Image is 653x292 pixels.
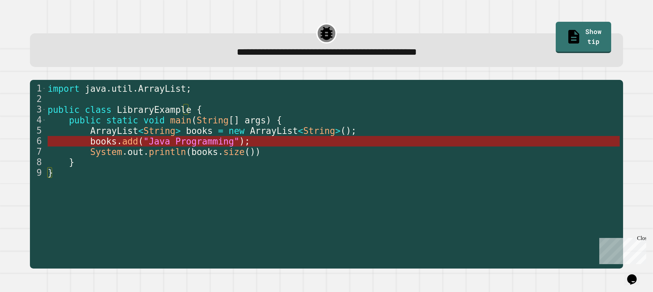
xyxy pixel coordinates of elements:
[143,115,165,125] span: void
[85,105,111,115] span: class
[3,3,47,43] div: Chat with us now!Close
[218,126,223,136] span: =
[197,115,229,125] span: String
[298,126,303,136] span: <
[556,22,611,53] a: Show tip
[30,157,46,168] div: 8
[143,136,239,147] span: "Java Programming"
[624,265,646,285] iframe: chat widget
[186,126,213,136] span: books
[30,136,46,147] div: 6
[48,105,80,115] span: public
[30,83,46,94] div: 1
[149,147,186,157] span: println
[111,84,133,94] span: util
[30,94,46,104] div: 2
[127,147,143,157] span: out
[30,147,46,157] div: 7
[223,147,245,157] span: size
[30,104,46,115] div: 3
[335,126,340,136] span: >
[30,125,46,136] div: 5
[106,115,138,125] span: static
[48,84,80,94] span: import
[191,147,218,157] span: books
[229,126,245,136] span: new
[90,136,117,147] span: books
[42,115,46,125] span: Toggle code folding, rows 4 through 8
[170,115,191,125] span: main
[597,235,646,264] iframe: chat widget
[138,84,186,94] span: ArrayList
[303,126,335,136] span: String
[143,126,175,136] span: String
[69,115,101,125] span: public
[42,83,46,94] span: Toggle code folding, row 1
[117,105,191,115] span: LibraryExample
[138,126,144,136] span: <
[175,126,181,136] span: >
[85,84,106,94] span: java
[122,136,138,147] span: add
[90,126,138,136] span: ArrayList
[30,115,46,125] div: 4
[250,126,298,136] span: ArrayList
[30,168,46,178] div: 9
[90,147,122,157] span: System
[245,115,266,125] span: args
[42,104,46,115] span: Toggle code folding, rows 3 through 9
